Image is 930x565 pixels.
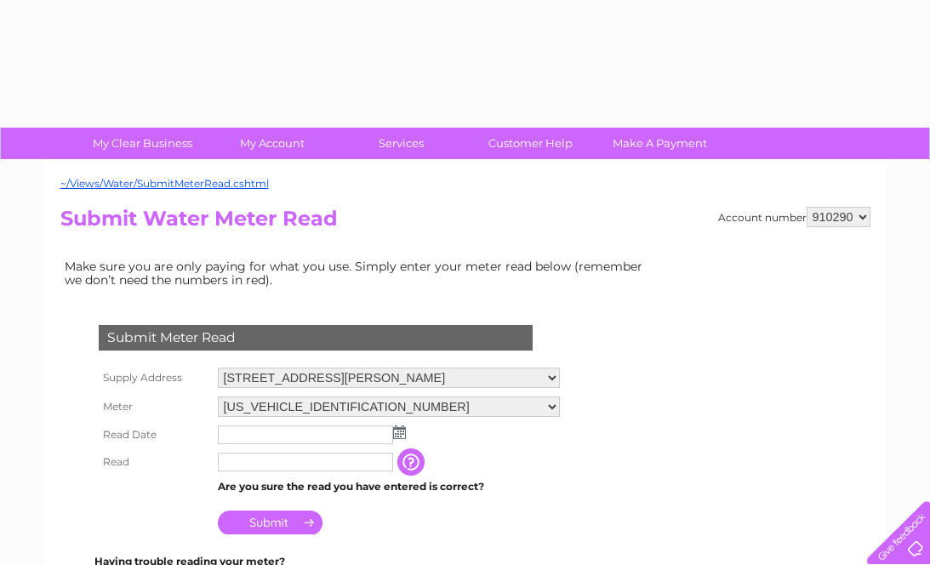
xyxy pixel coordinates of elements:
a: My Clear Business [72,128,213,159]
a: Customer Help [460,128,601,159]
a: My Account [202,128,342,159]
a: Make A Payment [590,128,730,159]
th: Read Date [94,421,214,448]
div: Account number [718,207,870,227]
th: Meter [94,392,214,421]
input: Submit [218,511,322,534]
a: Services [331,128,471,159]
div: Submit Meter Read [99,325,533,351]
a: ~/Views/Water/SubmitMeterRead.cshtml [60,177,269,190]
td: Make sure you are only paying for what you use. Simply enter your meter read below (remember we d... [60,255,656,291]
td: Are you sure the read you have entered is correct? [214,476,564,498]
th: Supply Address [94,363,214,392]
img: ... [393,425,406,439]
th: Read [94,448,214,476]
input: Information [397,448,428,476]
h2: Submit Water Meter Read [60,207,870,239]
